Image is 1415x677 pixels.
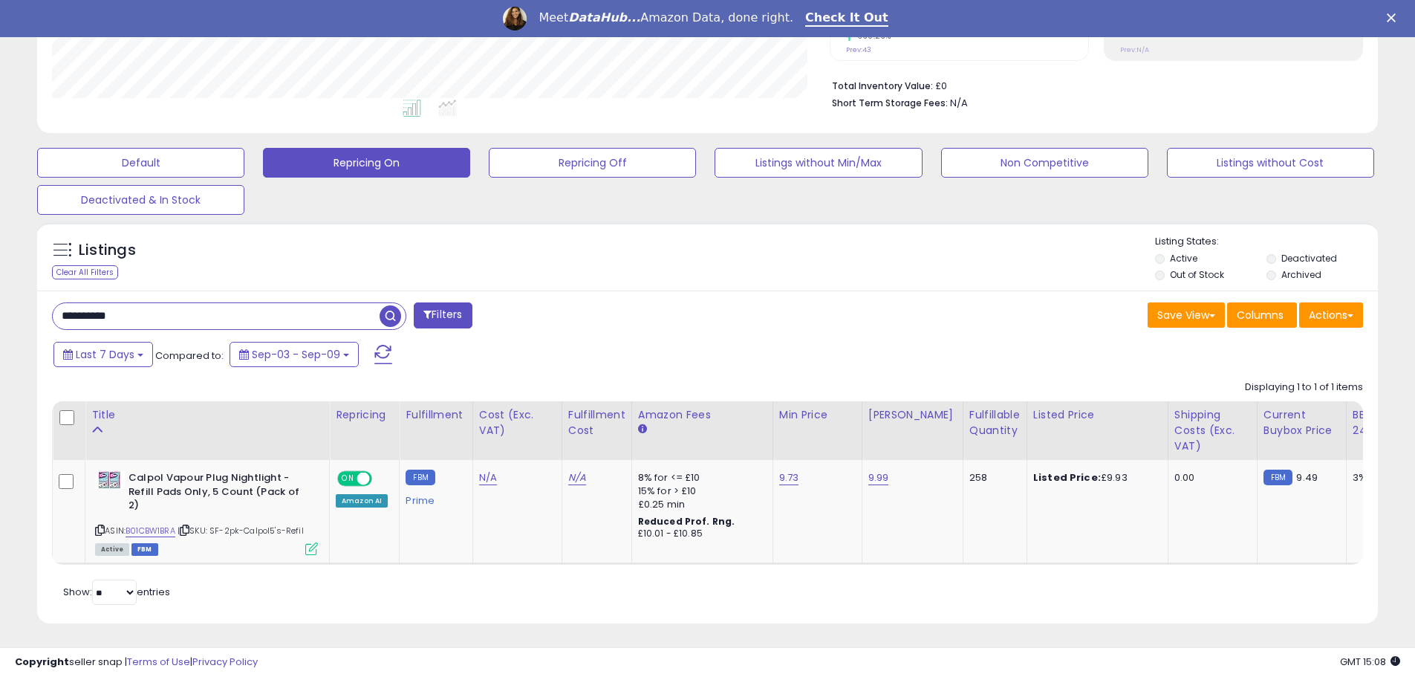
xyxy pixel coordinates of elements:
button: Actions [1299,302,1363,328]
small: FBM [1263,470,1292,485]
img: Profile image for Georgie [503,7,527,30]
p: Listing States: [1155,235,1378,249]
a: 9.99 [868,470,889,485]
span: Compared to: [155,349,224,363]
span: Sep-03 - Sep-09 [252,347,340,362]
a: Privacy Policy [192,655,258,669]
small: Amazon Fees. [638,423,647,436]
div: Fulfillable Quantity [969,407,1021,438]
div: Meet Amazon Data, done right. [539,10,793,25]
div: Amazon Fees [638,407,767,423]
span: N/A [950,96,968,110]
b: Listed Price: [1033,470,1101,485]
div: Listed Price [1033,407,1162,423]
div: 258 [969,471,1015,485]
small: FBM [406,470,435,485]
div: Cost (Exc. VAT) [479,407,556,438]
span: ON [339,473,357,485]
span: Columns [1237,308,1284,323]
a: Terms of Use [127,655,190,669]
div: Min Price [779,407,856,423]
div: [PERSON_NAME] [868,407,957,423]
div: 8% for <= £10 [638,471,761,485]
a: 9.73 [779,470,799,485]
span: OFF [370,473,394,485]
span: Show: entries [63,585,170,599]
button: Last 7 Days [53,342,153,367]
label: Out of Stock [1170,268,1224,281]
button: Listings without Cost [1167,148,1374,178]
div: Prime [406,489,461,507]
span: | SKU: SF-2pk-Calpol5's-Refil [178,525,304,537]
div: Current Buybox Price [1263,407,1340,438]
b: Calpol Vapour Plug Nightlight - Refill Pads Only, 5 Count (Pack of 2) [129,471,309,516]
div: ASIN: [95,471,318,554]
a: N/A [568,470,586,485]
div: Title [91,407,323,423]
div: BB Share 24h. [1353,407,1407,438]
label: Deactivated [1281,252,1337,265]
button: Non Competitive [941,148,1148,178]
div: 15% for > £10 [638,485,761,498]
small: Prev: 43 [846,45,871,54]
div: 3% [1353,471,1402,485]
a: B01CBW1BRA [126,525,175,537]
div: seller snap | | [15,655,258,670]
div: £0.25 min [638,498,761,511]
button: Filters [414,302,472,328]
div: £9.93 [1033,471,1157,485]
button: Sep-03 - Sep-09 [230,342,359,367]
i: DataHub... [568,10,640,25]
span: Last 7 Days [76,347,134,362]
button: Listings without Min/Max [715,148,922,178]
span: FBM [131,543,158,556]
h5: Listings [79,240,136,261]
a: Check It Out [805,10,888,27]
strong: Copyright [15,655,69,669]
li: £0 [832,76,1352,94]
div: 0.00 [1174,471,1246,485]
button: Repricing Off [489,148,696,178]
label: Archived [1281,268,1321,281]
b: Total Inventory Value: [832,80,933,92]
b: Short Term Storage Fees: [832,97,948,109]
button: Save View [1148,302,1225,328]
span: 2025-09-17 15:08 GMT [1340,655,1400,669]
div: Fulfillment Cost [568,407,625,438]
div: £10.01 - £10.85 [638,528,761,540]
button: Default [37,148,244,178]
small: Prev: N/A [1120,45,1149,54]
div: Repricing [336,407,393,423]
button: Columns [1227,302,1297,328]
div: Displaying 1 to 1 of 1 items [1245,380,1363,395]
a: N/A [479,470,497,485]
label: Active [1170,252,1197,265]
b: Reduced Prof. Rng. [638,515,735,528]
button: Deactivated & In Stock [37,185,244,215]
div: Fulfillment [406,407,466,423]
div: Close [1387,13,1402,22]
span: 9.49 [1296,470,1318,485]
small: 330.23% [853,30,891,42]
div: Shipping Costs (Exc. VAT) [1174,407,1251,454]
div: Amazon AI [336,494,388,508]
span: All listings currently available for purchase on Amazon [95,543,129,556]
button: Repricing On [263,148,470,178]
div: Clear All Filters [52,265,118,279]
img: 41gttV8iYsL._SL40_.jpg [95,471,125,489]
